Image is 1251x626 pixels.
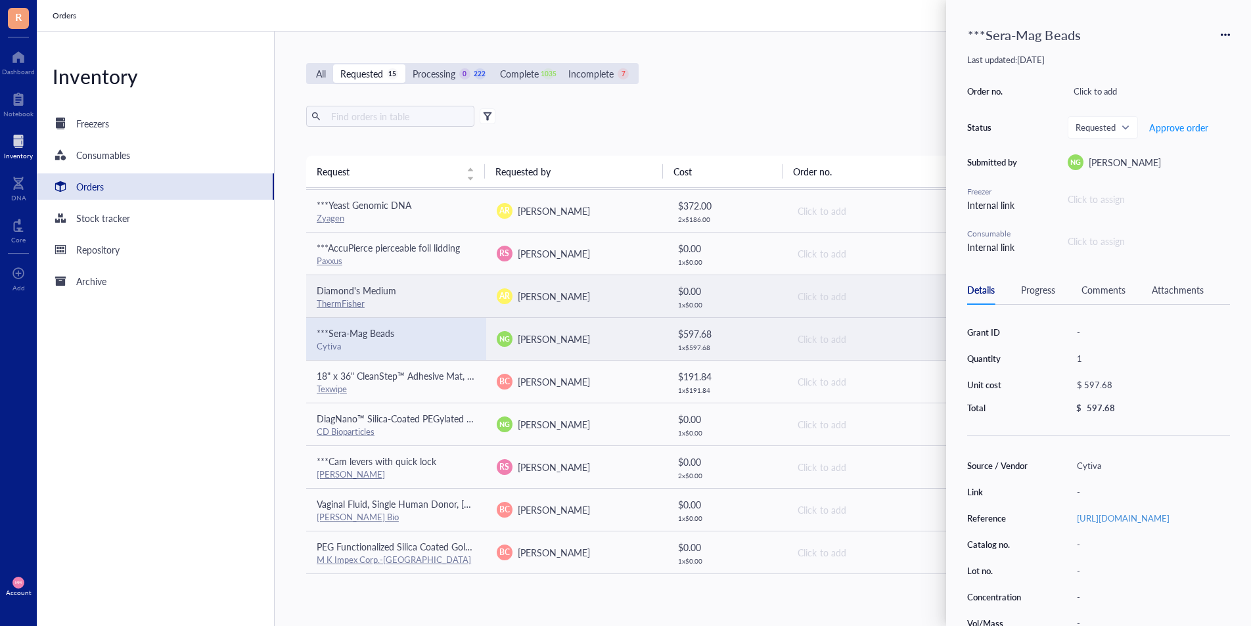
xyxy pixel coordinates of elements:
[783,156,961,187] th: Order no.
[317,425,375,437] a: CD Bioparticles
[500,66,539,81] div: Complete
[3,110,34,118] div: Notebook
[798,503,955,517] div: Click to add
[967,85,1020,97] div: Order no.
[678,215,776,223] div: 2 x $ 186.00
[967,54,1230,66] div: Last updated: [DATE]
[76,179,104,194] div: Orders
[967,539,1034,550] div: Catalog no.
[1076,402,1081,414] div: $
[1071,376,1225,394] div: $ 597.68
[1070,157,1081,168] span: NG
[568,66,614,81] div: Incomplete
[1071,483,1230,501] div: -
[317,198,411,212] span: ***Yeast Genomic DNA
[678,429,776,437] div: 1 x $ 0.00
[11,173,26,202] a: DNA
[317,540,513,553] span: PEG Functionalized Silica Coated Gold Nanorods
[317,412,739,425] span: DiagNano™ Silica-Coated PEGylated Gold Nanorods, 10 nm, Absorption Max 850 nm, 10 nm Silica Shell
[518,375,590,388] span: [PERSON_NAME]
[37,205,274,231] a: Stock tracker
[2,68,35,76] div: Dashboard
[499,547,510,558] span: BC
[499,461,509,473] span: RS
[678,386,776,394] div: 1 x $ 191.84
[306,156,485,187] th: Request
[798,204,955,218] div: Click to add
[499,248,509,259] span: RS
[37,142,274,168] a: Consumables
[518,247,590,260] span: [PERSON_NAME]
[317,284,396,297] span: Diamond's Medium
[618,68,629,79] div: 7
[1089,156,1161,169] span: [PERSON_NAME]
[1077,512,1170,524] a: [URL][DOMAIN_NAME]
[678,540,776,554] div: $ 0.00
[967,186,1020,198] div: Freezer
[316,66,326,81] div: All
[678,301,776,309] div: 1 x $ 0.00
[317,212,344,224] a: Zyagen
[1076,122,1127,133] span: Requested
[678,198,776,213] div: $ 372.00
[1081,282,1126,297] div: Comments
[543,68,554,79] div: 1035
[1071,323,1230,342] div: -
[1087,402,1115,414] div: 597.68
[37,63,274,89] div: Inventory
[11,215,26,244] a: Core
[518,204,590,217] span: [PERSON_NAME]
[37,110,274,137] a: Freezers
[786,488,966,531] td: Click to add
[317,382,347,395] a: Texwipe
[678,514,776,522] div: 1 x $ 0.00
[1071,457,1230,475] div: Cytiva
[474,68,486,79] div: 222
[798,417,955,432] div: Click to add
[967,565,1034,577] div: Lot no.
[317,164,459,179] span: Request
[340,66,383,81] div: Requested
[485,156,664,187] th: Requested by
[317,254,342,267] a: Paxxus
[317,241,460,254] span: ***AccuPierce pierceable foil lidding
[4,152,33,160] div: Inventory
[786,232,966,275] td: Click to add
[967,156,1020,168] div: Submitted by
[2,47,35,76] a: Dashboard
[967,282,995,297] div: Details
[786,189,966,232] td: Click to add
[76,274,106,288] div: Archive
[967,460,1034,472] div: Source / Vendor
[317,297,365,309] a: ThermFisher
[678,412,776,426] div: $ 0.00
[499,504,510,516] span: BC
[1068,234,1125,248] div: Click to assign
[317,510,399,523] a: [PERSON_NAME] Bio
[967,379,1034,391] div: Unit cost
[518,290,590,303] span: [PERSON_NAME]
[6,589,32,596] div: Account
[798,246,955,261] div: Click to add
[967,326,1034,338] div: Grant ID
[1152,282,1204,297] div: Attachments
[76,211,130,225] div: Stock tracker
[798,374,955,389] div: Click to add
[1021,282,1055,297] div: Progress
[678,241,776,256] div: $ 0.00
[76,148,130,162] div: Consumables
[678,497,776,512] div: $ 0.00
[37,173,274,200] a: Orders
[459,68,470,79] div: 0
[11,236,26,244] div: Core
[678,326,776,341] div: $ 597.68
[967,591,1034,603] div: Concentration
[317,455,436,468] span: ***Cam levers with quick lock
[798,289,955,303] div: Click to add
[499,419,510,430] span: NG
[37,268,274,294] a: Archive
[1149,122,1208,133] span: Approve order
[967,228,1020,240] div: Consumable
[678,472,776,480] div: 2 x $ 0.00
[798,545,955,560] div: Click to add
